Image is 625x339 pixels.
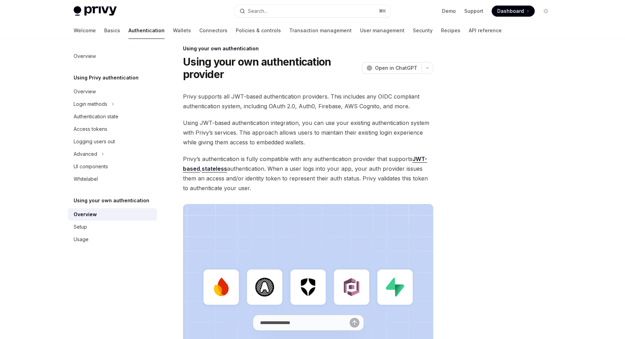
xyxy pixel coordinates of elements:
div: Login methods [74,100,107,108]
h1: Using your own authentication provider [183,56,359,80]
h5: Using Privy authentication [74,74,139,82]
a: Connectors [199,22,227,39]
a: Wallets [173,22,191,39]
a: Transaction management [289,22,352,39]
a: Demo [442,8,456,15]
a: Logging users out [68,135,157,148]
a: Welcome [74,22,96,39]
a: Support [464,8,483,15]
a: Setup [68,221,157,233]
a: Access tokens [68,123,157,135]
div: Using your own authentication [183,45,433,52]
button: Toggle dark mode [540,6,551,17]
span: Dashboard [497,8,524,15]
button: Search...⌘K [235,5,390,17]
a: Authentication state [68,110,157,123]
div: Advanced [74,150,97,158]
a: Authentication [128,22,165,39]
a: Overview [68,50,157,62]
span: ⌘ K [379,8,386,14]
div: Access tokens [74,125,107,133]
div: Search... [248,7,267,15]
a: UI components [68,160,157,173]
a: stateless [202,165,227,172]
a: User management [360,22,405,39]
img: light logo [74,6,117,16]
button: Send message [350,318,359,328]
span: Privy’s authentication is fully compatible with any authentication provider that supports , authe... [183,154,433,193]
a: Basics [104,22,120,39]
div: Overview [74,87,96,96]
button: Open in ChatGPT [362,62,422,74]
div: Whitelabel [74,175,98,183]
div: Usage [74,235,89,244]
a: Usage [68,233,157,246]
a: Whitelabel [68,173,157,185]
span: Open in ChatGPT [375,65,417,71]
a: Dashboard [492,6,535,17]
div: Setup [74,223,87,231]
div: UI components [74,162,108,171]
a: API reference [469,22,502,39]
span: Using JWT-based authentication integration, you can use your existing authentication system with ... [183,118,433,147]
div: Logging users out [74,137,115,146]
div: Overview [74,52,96,60]
div: Overview [74,210,97,219]
a: Overview [68,208,157,221]
div: Authentication state [74,112,118,121]
a: Recipes [441,22,460,39]
a: Overview [68,85,157,98]
h5: Using your own authentication [74,196,149,205]
a: Policies & controls [236,22,281,39]
a: Security [413,22,433,39]
span: Privy supports all JWT-based authentication providers. This includes any OIDC compliant authentic... [183,92,433,111]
